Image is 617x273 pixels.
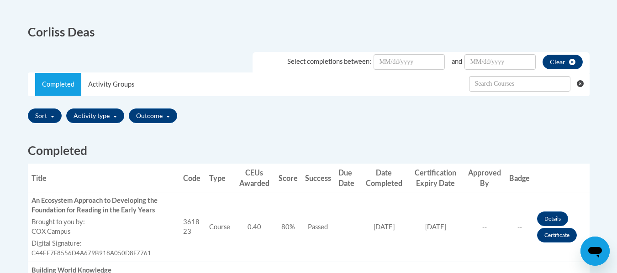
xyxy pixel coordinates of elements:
[281,223,295,231] span: 80%
[179,164,206,192] th: Code
[464,192,506,262] td: --
[533,164,589,192] th: Actions
[469,76,570,92] input: Search Withdrawn Transcripts
[374,223,395,231] span: [DATE]
[577,73,589,95] button: Clear searching
[28,108,62,123] button: Sort
[335,164,361,192] th: Due Date
[275,164,301,192] th: Score
[506,192,533,262] td: --
[452,57,462,65] span: and
[237,222,271,232] div: 0.40
[407,164,464,192] th: Certification Expiry Date
[66,108,124,123] button: Activity type
[179,192,206,262] td: 361823
[543,55,583,69] button: clear
[506,164,533,192] th: Badge
[32,249,151,257] span: C44EE7F8556D4A679B918A050D8F7761
[464,164,506,192] th: Approved By
[129,108,177,123] button: Outcome
[206,164,234,192] th: Type
[580,237,610,266] iframe: Button to launch messaging window
[234,164,275,192] th: CEUs Awarded
[28,164,180,192] th: Title
[28,24,302,41] h2: Corliss Deas
[81,73,141,96] a: Activity Groups
[533,192,589,262] td: Actions
[28,142,590,159] h2: Completed
[206,192,234,262] td: Course
[287,57,371,65] span: Select completions between:
[374,54,445,70] input: Date Input
[361,164,408,192] th: Date Completed
[32,196,176,215] div: An Ecosystem Approach to Developing the Foundation for Reading in the Early Years
[35,73,81,96] a: Completed
[301,164,335,192] th: Success
[464,54,536,70] input: Date Input
[32,217,176,227] label: Brought to you by:
[537,228,577,242] a: Certificate
[537,211,568,226] a: Details button
[425,223,446,231] span: [DATE]
[301,192,335,262] td: Passed
[32,227,70,235] span: COX Campus
[32,239,176,248] label: Digital Signature:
